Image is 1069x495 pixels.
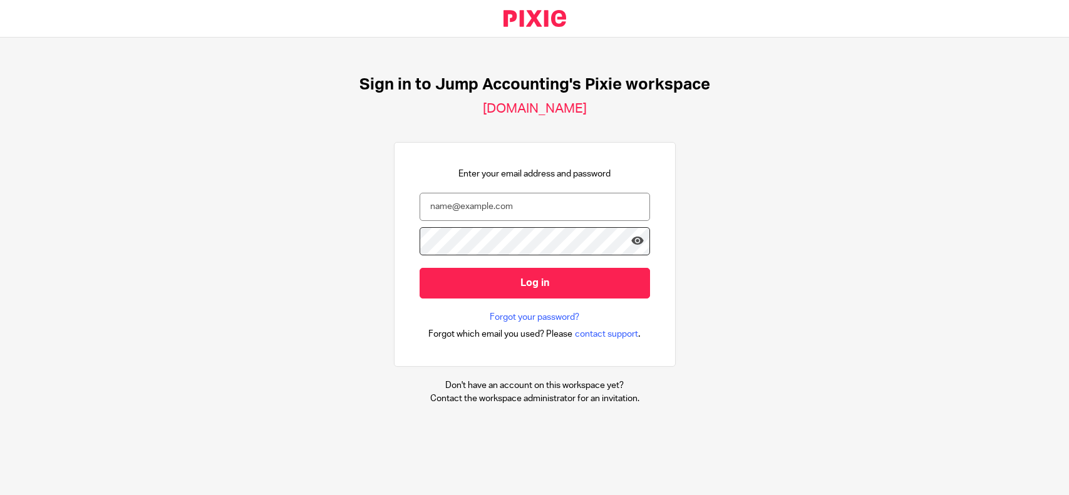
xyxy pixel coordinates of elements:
[428,327,641,341] div: .
[359,75,710,94] h1: Sign in to Jump Accounting's Pixie workspace
[490,311,579,324] a: Forgot your password?
[420,193,650,221] input: name@example.com
[430,379,639,392] p: Don't have an account on this workspace yet?
[428,328,572,340] span: Forgot which email you used? Please
[430,392,639,405] p: Contact the workspace administrator for an invitation.
[458,168,611,180] p: Enter your email address and password
[483,101,587,117] h2: [DOMAIN_NAME]
[575,328,638,340] span: contact support
[420,268,650,299] input: Log in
